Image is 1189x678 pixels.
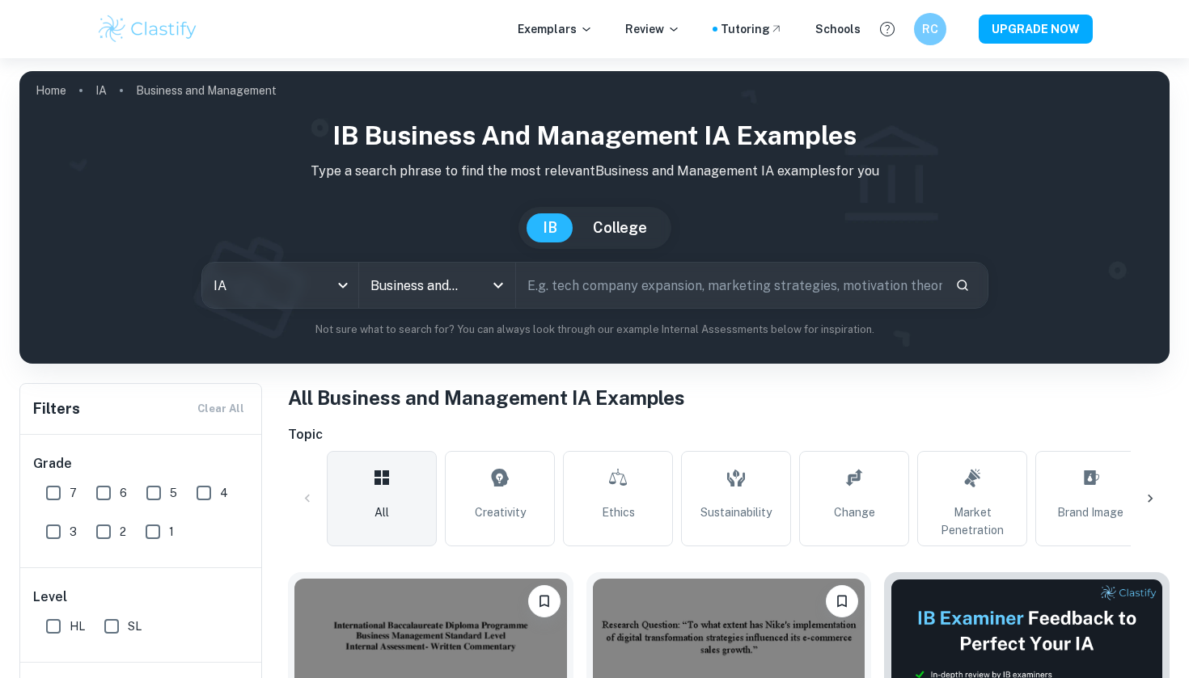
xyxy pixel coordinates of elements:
p: Not sure what to search for? You can always look through our example Internal Assessments below f... [32,322,1157,338]
img: profile cover [19,71,1170,364]
p: Review [625,20,680,38]
span: Ethics [602,503,635,521]
span: Creativity [475,503,526,521]
button: Bookmark [528,585,561,617]
span: 6 [120,484,127,502]
a: Schools [815,20,861,38]
span: Market Penetration [925,503,1020,539]
p: Business and Management [136,82,277,99]
button: RC [914,13,946,45]
button: Search [949,272,976,299]
span: All [374,503,389,521]
h6: Topic [288,425,1170,444]
button: IB [527,213,573,242]
input: E.g. tech company expansion, marketing strategies, motivation theories... [516,263,942,308]
h6: RC [921,20,940,38]
h1: All Business and Management IA Examples [288,383,1170,412]
a: Tutoring [721,20,783,38]
span: 7 [70,484,77,502]
span: Brand Image [1057,503,1123,521]
button: College [577,213,663,242]
span: Change [834,503,875,521]
a: Home [36,79,66,102]
div: IA [202,263,358,308]
span: HL [70,617,85,635]
span: Sustainability [700,503,772,521]
img: Clastify logo [96,13,199,45]
span: 1 [169,523,174,541]
span: 4 [220,484,228,502]
button: Help and Feedback [874,15,901,43]
span: 5 [170,484,177,502]
button: UPGRADE NOW [979,15,1093,44]
span: SL [128,617,142,635]
h6: Filters [33,398,80,420]
h1: IB Business and Management IA examples [32,116,1157,155]
h6: Grade [33,454,250,474]
p: Type a search phrase to find the most relevant Business and Management IA examples for you [32,162,1157,181]
button: Bookmark [826,585,858,617]
h6: Level [33,587,250,607]
a: IA [95,79,107,102]
p: Exemplars [518,20,593,38]
span: 2 [120,523,126,541]
button: Open [487,274,510,297]
span: 3 [70,523,77,541]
